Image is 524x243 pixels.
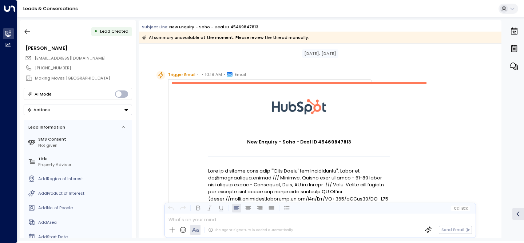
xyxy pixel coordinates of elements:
div: Not given [38,142,130,149]
span: np@makingmoves.london [35,55,106,61]
span: Lead Created [100,28,128,34]
span: Subject Line: [142,24,168,30]
div: AddRegion of Interest [38,176,130,182]
label: SMS Consent [38,136,130,142]
span: | [460,206,461,210]
span: 10:19 AM [205,71,222,78]
div: AI Mode [35,90,52,98]
div: [DATE], [DATE] [302,49,339,58]
button: Cc|Bcc [451,206,470,211]
div: New Enquiry - Soho - Deal ID 45469847813 [169,24,258,30]
button: Actions [24,105,132,115]
span: • [197,71,199,78]
div: AddNo. of People [38,205,130,211]
div: Making Moves [GEOGRAPHIC_DATA] [35,75,132,81]
img: HubSpot [272,84,326,129]
div: AddArea [38,219,130,226]
span: • [202,71,203,78]
div: AddProduct of Interest [38,190,130,197]
div: [PHONE_NUMBER] [35,65,132,71]
a: Leads & Conversations [23,5,78,12]
label: Title [38,156,130,162]
h1: New Enquiry - Soho - Deal ID 45469847813 [208,138,390,145]
span: Cc Bcc [454,206,468,210]
div: AI summary unavailable at the moment. Please review the thread manually. [142,34,309,41]
span: • [223,71,225,78]
div: AddStart Date [38,234,130,240]
div: • [94,26,98,37]
span: Trigger Email [168,71,195,78]
div: Button group with a nested menu [24,105,132,115]
div: [PERSON_NAME] [25,45,132,52]
button: Undo [167,204,175,212]
div: Actions [27,107,50,112]
div: The agent signature is added automatically [208,227,293,232]
span: [EMAIL_ADDRESS][DOMAIN_NAME] [35,55,106,61]
button: Redo [178,204,187,212]
div: Lead Information [26,124,65,130]
div: Property Advisor [38,162,130,168]
span: Email [235,71,246,78]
